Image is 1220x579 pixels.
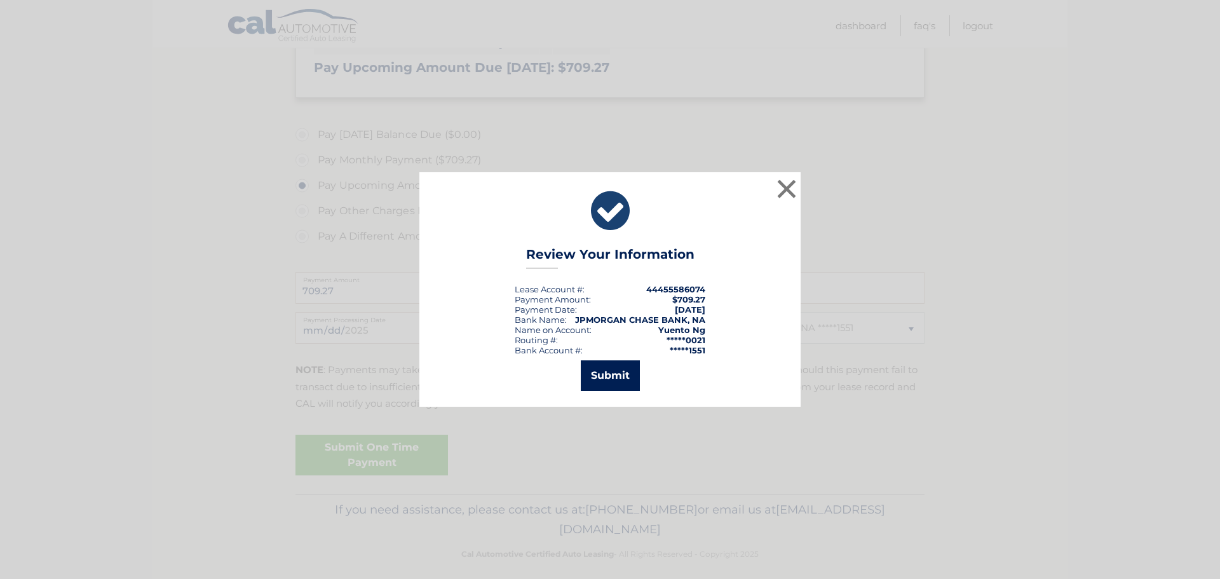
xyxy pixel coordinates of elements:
[526,247,695,269] h3: Review Your Information
[575,315,705,325] strong: JPMORGAN CHASE BANK, NA
[515,284,585,294] div: Lease Account #:
[515,294,591,304] div: Payment Amount:
[515,335,558,345] div: Routing #:
[774,176,799,201] button: ×
[515,304,577,315] div: :
[646,284,705,294] strong: 44455586074
[515,304,575,315] span: Payment Date
[658,325,705,335] strong: Yuento Ng
[515,315,567,325] div: Bank Name:
[672,294,705,304] span: $709.27
[515,325,592,335] div: Name on Account:
[675,304,705,315] span: [DATE]
[515,345,583,355] div: Bank Account #:
[581,360,640,391] button: Submit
